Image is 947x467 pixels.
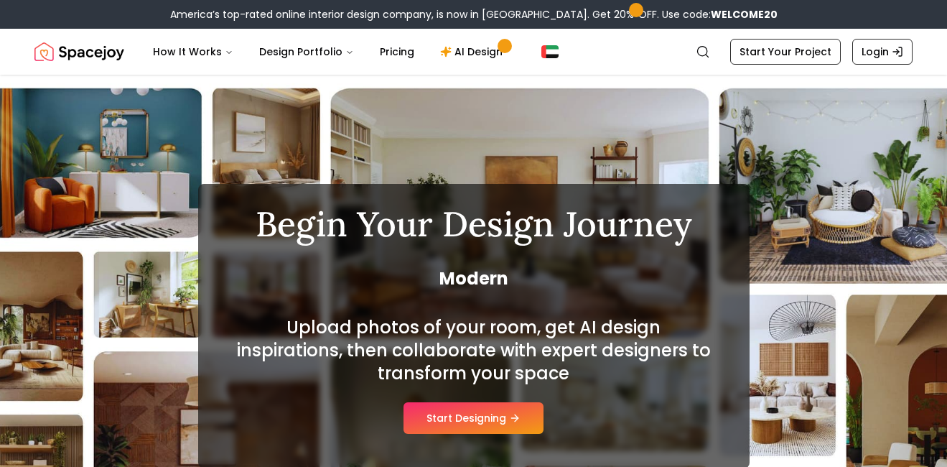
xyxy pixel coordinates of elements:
[403,402,544,434] button: Start Designing
[730,39,841,65] a: Start Your Project
[711,7,778,22] strong: WELCOME20
[233,207,715,241] h1: Begin Your Design Journey
[170,7,778,22] div: America’s top-rated online interior design company, is now in [GEOGRAPHIC_DATA]. Get 20% OFF. Use...
[233,267,715,290] span: Modern
[34,37,124,66] a: Spacejoy
[34,37,124,66] img: Spacejoy Logo
[233,316,715,385] h2: Upload photos of your room, get AI design inspirations, then collaborate with expert designers to...
[368,37,426,66] a: Pricing
[429,37,518,66] a: AI Design
[541,45,559,57] img: Dubai
[852,39,913,65] a: Login
[34,29,913,75] nav: Global
[141,37,518,66] nav: Main
[248,37,365,66] button: Design Portfolio
[141,37,245,66] button: How It Works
